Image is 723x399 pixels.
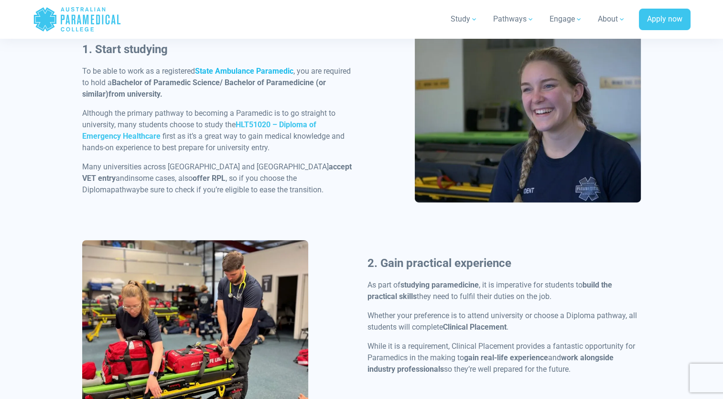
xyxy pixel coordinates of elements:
[116,174,129,183] span: and
[464,353,548,362] strong: gain real-life experience
[443,322,507,332] strong: Clinical Placement
[82,162,329,171] span: Many universities across [GEOGRAPHIC_DATA] and [GEOGRAPHIC_DATA]
[108,89,162,99] strong: from university.
[140,185,324,194] span: be sure to check if you’re eligible to ease the transition.
[82,174,297,194] span: , so if you choose the Diploma
[82,43,168,56] strong: 1. Start studying
[445,6,484,33] a: Study
[111,185,140,194] span: pathway
[135,174,193,183] span: some cases, also
[367,353,614,374] strong: work alongside industry professionals
[82,162,352,183] span: accept VET entry
[367,256,511,270] b: 2. Gain practical experience
[129,174,135,183] span: in
[33,4,121,35] a: Australian Paramedical College
[367,280,612,301] strong: build the practical skills
[195,66,293,76] a: State Ambulance Paramedic
[544,6,588,33] a: Engage
[82,120,316,141] a: HLT51020 – Diploma of Emergency Healthcare
[639,9,691,31] a: Apply now
[367,341,641,375] p: While it is a requirement, Clinical Placement provides a fantastic opportunity for Paramedics in ...
[367,310,641,333] p: Whether your preference is to attend university or choose a Diploma pathway, all students will co...
[592,6,631,33] a: About
[82,66,356,100] p: To be able to work as a registered , you are required to hold a
[367,279,641,302] p: As part of , it is imperative for students to they need to fulfil their duties on the job.
[400,280,479,289] strong: studying paramedicine
[193,174,226,183] span: offer RPL
[82,78,326,99] strong: Bachelor of Paramedic Science/ Bachelor of Paramedicine (or similar)
[487,6,540,33] a: Pathways
[82,108,356,154] p: Although the primary pathway to becoming a Paramedic is to go straight to university, many studen...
